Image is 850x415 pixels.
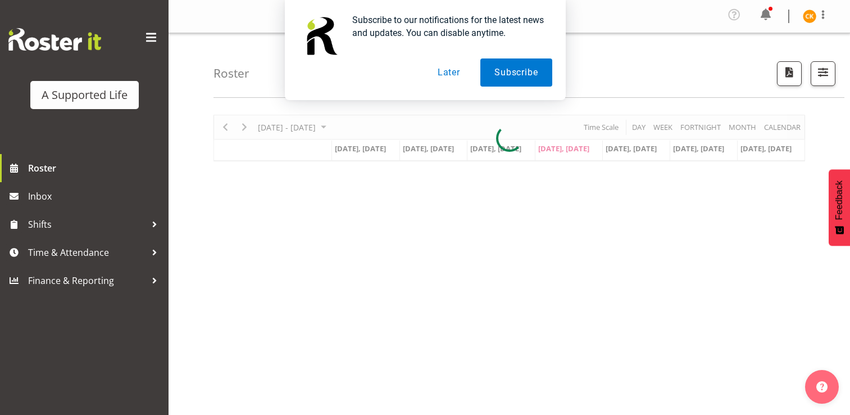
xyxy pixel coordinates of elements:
button: Later [424,58,474,87]
span: Roster [28,160,163,177]
button: Feedback - Show survey [829,169,850,246]
span: Shifts [28,216,146,233]
button: Subscribe [480,58,552,87]
span: Inbox [28,188,163,205]
span: Time & Attendance [28,244,146,261]
span: Finance & Reporting [28,272,146,289]
span: Feedback [834,181,844,220]
div: Subscribe to our notifications for the latest news and updates. You can disable anytime. [343,13,552,39]
img: help-xxl-2.png [816,381,828,393]
img: notification icon [298,13,343,58]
